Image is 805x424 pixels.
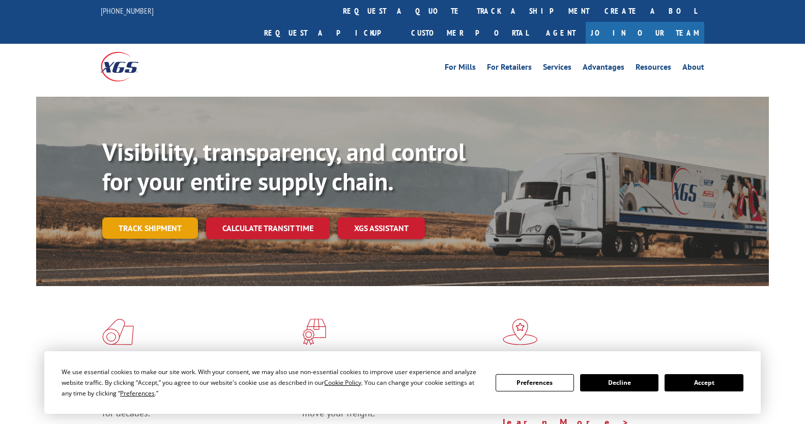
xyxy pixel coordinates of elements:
a: Advantages [583,63,624,74]
img: xgs-icon-flagship-distribution-model-red [503,319,538,345]
a: For Mills [445,63,476,74]
a: Services [543,63,571,74]
img: xgs-icon-total-supply-chain-intelligence-red [102,319,134,345]
img: xgs-icon-focused-on-flooring-red [302,319,326,345]
div: Cookie Consent Prompt [44,351,761,414]
a: [PHONE_NUMBER] [101,6,154,16]
a: Calculate transit time [206,217,330,239]
a: Resources [636,63,671,74]
b: Visibility, transparency, and control for your entire supply chain. [102,136,466,197]
span: Preferences [120,389,155,398]
a: Agent [536,22,586,44]
a: About [682,63,704,74]
div: We use essential cookies to make our site work. With your consent, we may also use non-essential ... [62,366,483,399]
a: Track shipment [102,217,198,239]
span: As an industry carrier of choice, XGS has brought innovation and dedication to flooring logistics... [102,383,294,419]
a: Request a pickup [256,22,404,44]
button: Preferences [496,374,574,391]
button: Decline [580,374,658,391]
span: Cookie Policy [324,378,361,387]
a: For Retailers [487,63,532,74]
a: Join Our Team [586,22,704,44]
a: Customer Portal [404,22,536,44]
button: Accept [665,374,743,391]
a: XGS ASSISTANT [338,217,425,239]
